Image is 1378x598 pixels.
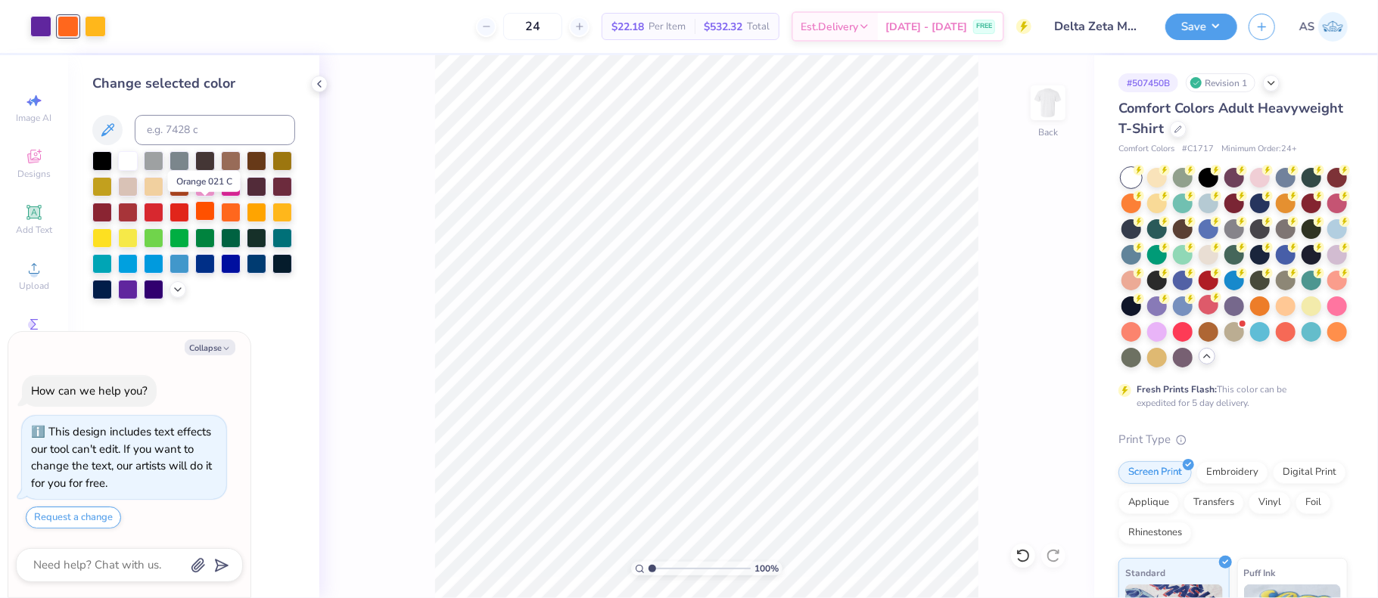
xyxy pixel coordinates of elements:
[185,339,235,355] button: Collapse
[1296,491,1331,514] div: Foil
[168,171,241,192] div: Orange 021 C
[503,13,562,40] input: – –
[1118,143,1174,156] span: Comfort Colors
[1244,565,1276,581] span: Puff Ink
[1221,143,1297,156] span: Minimum Order: 24 +
[1137,383,1217,395] strong: Fresh Prints Flash:
[885,19,967,35] span: [DATE] - [DATE]
[31,424,212,491] div: This design includes text effects our tool can't edit. If you want to change the text, our artist...
[1118,73,1178,92] div: # 507450B
[17,112,52,124] span: Image AI
[1299,18,1314,36] span: AS
[1184,491,1244,514] div: Transfers
[1118,431,1348,448] div: Print Type
[31,383,148,398] div: How can we help you?
[976,21,992,32] span: FREE
[1118,461,1192,484] div: Screen Print
[1043,11,1154,42] input: Untitled Design
[704,19,742,35] span: $532.32
[1182,143,1214,156] span: # C1717
[1118,522,1192,544] div: Rhinestones
[611,19,644,35] span: $22.18
[1038,125,1058,139] div: Back
[1186,73,1255,92] div: Revision 1
[135,115,295,145] input: e.g. 7428 c
[1118,491,1179,514] div: Applique
[1033,88,1063,118] img: Back
[1118,99,1343,138] span: Comfort Colors Adult Heavyweight T-Shirt
[26,507,121,528] button: Request a change
[1137,383,1323,410] div: This color can be expedited for 5 day delivery.
[1165,14,1237,40] button: Save
[19,280,49,292] span: Upload
[649,19,686,35] span: Per Item
[1249,491,1291,514] div: Vinyl
[92,73,295,94] div: Change selected color
[17,168,51,180] span: Designs
[1318,12,1348,42] img: Akshay Singh
[1299,12,1348,42] a: AS
[1125,565,1165,581] span: Standard
[16,224,52,236] span: Add Text
[1273,461,1346,484] div: Digital Print
[754,562,779,575] span: 100 %
[1196,461,1268,484] div: Embroidery
[747,19,770,35] span: Total
[801,19,858,35] span: Est. Delivery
